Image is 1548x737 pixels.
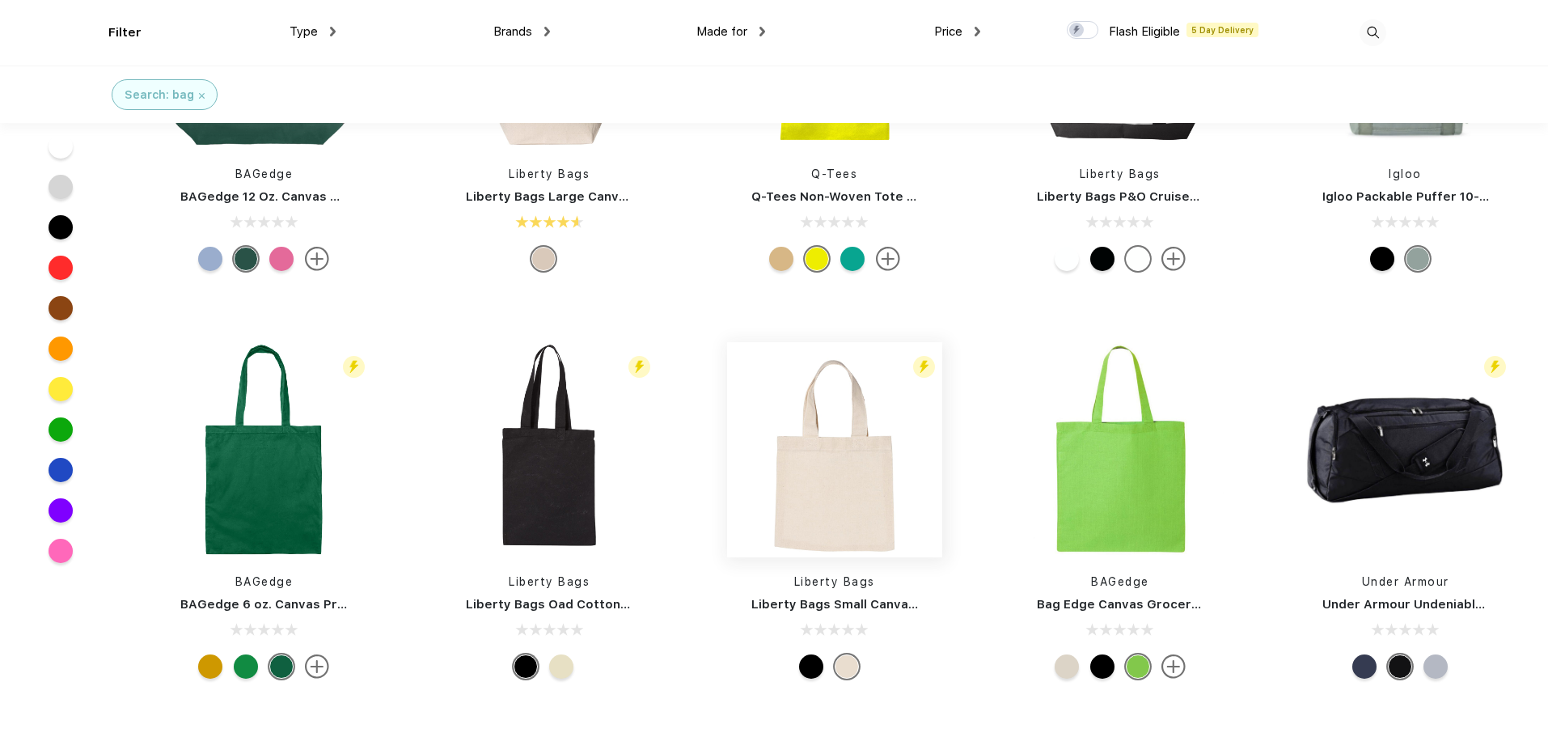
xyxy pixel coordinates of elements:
a: Liberty Bags P&O Cruiser Tote - 7002 [1037,189,1271,204]
a: Q-Tees Non-Woven Tote Bag - Q126300 [751,189,997,204]
div: Kelly [234,654,258,679]
div: Filter [108,23,142,42]
div: Natural Pink [269,247,294,271]
img: func=resize&h=266 [442,342,657,557]
a: Liberty Bags Large Canvas Tote [466,189,666,204]
img: desktop_search.svg [1360,19,1386,46]
a: Liberty Bags [794,575,875,588]
img: flash_active_toggle.svg [343,356,365,378]
img: func=resize&h=266 [727,342,942,557]
div: White Black [1126,247,1150,271]
div: Black Black [1090,247,1114,271]
img: dropdown.png [975,27,980,36]
div: Natural Light Blue [198,247,222,271]
div: White/Black [1055,247,1079,271]
img: more.svg [305,247,329,271]
a: Bag Edge Canvas Grocery Tote [1037,597,1231,612]
div: Black [799,654,823,679]
a: BAGedge 6 oz. Canvas Promo Tote [180,597,397,612]
div: Natural Forest [234,247,258,271]
img: more.svg [876,247,900,271]
img: flash_active_toggle.svg [628,356,650,378]
div: Yellow [805,247,829,271]
div: Pitch Grey Novelty [1423,654,1448,679]
a: Liberty Bags [509,167,590,180]
div: Midnight Navy [1352,654,1377,679]
a: Q-Tees [811,167,857,180]
div: Black [1388,654,1412,679]
div: Aqua Gray [1406,247,1430,271]
a: Igloo [1389,167,1422,180]
a: Liberty Bags Small Canvas Tote [751,597,948,612]
span: Brands [493,24,532,39]
img: dropdown.png [544,27,550,36]
a: Liberty Bags [509,575,590,588]
img: flash_active_toggle.svg [913,356,935,378]
div: Black [1370,247,1394,271]
span: Price [934,24,962,39]
a: Liberty Bags Oad Cotton Canvas Tote [466,597,701,612]
div: Forest [269,654,294,679]
img: dropdown.png [759,27,765,36]
img: more.svg [1161,654,1186,679]
div: Natural [835,654,859,679]
img: dropdown.png [330,27,336,36]
div: Black [1090,654,1114,679]
a: BAGedge [235,575,294,588]
div: Natural [1055,654,1079,679]
img: func=resize&h=266 [156,342,371,557]
span: Type [290,24,318,39]
img: func=resize&h=266 [1013,342,1228,557]
span: Made for [696,24,747,39]
img: more.svg [305,654,329,679]
span: Flash Eligible [1109,24,1180,39]
img: more.svg [1161,247,1186,271]
div: Kelly Green [1126,654,1150,679]
div: Yellow [198,654,222,679]
a: BAGedge [1091,575,1149,588]
div: Kelly Green [840,247,865,271]
div: Natural [531,247,556,271]
a: Liberty Bags [1080,167,1161,180]
a: BAGedge [235,167,294,180]
div: Search: bag [125,87,194,104]
img: flash_active_toggle.svg [1484,356,1506,378]
img: filter_cancel.svg [199,93,205,99]
div: Natural [769,247,793,271]
div: Black [514,654,538,679]
img: func=resize&h=266 [1298,342,1513,557]
div: Natural [549,654,573,679]
a: BAGedge 12 Oz. Canvas Boat Tote [180,189,391,204]
a: Under Armour [1362,575,1449,588]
